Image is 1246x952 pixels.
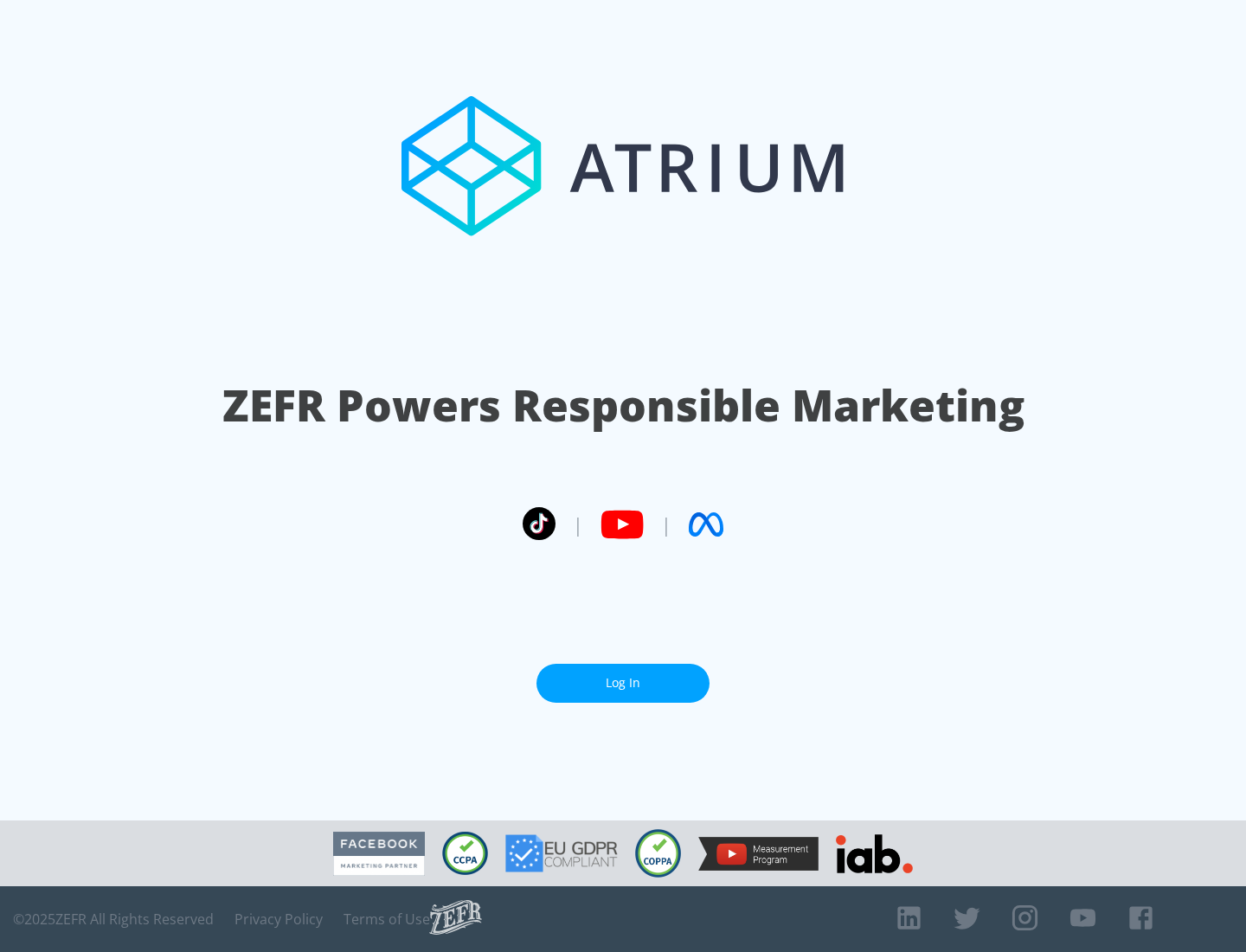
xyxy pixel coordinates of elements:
a: Log In [536,664,710,703]
img: CCPA Compliant [442,832,488,875]
img: COPPA Compliant [635,829,681,878]
h1: ZEFR Powers Responsible Marketing [222,376,1024,435]
a: Privacy Policy [234,910,323,928]
span: | [573,511,583,537]
img: Facebook Marketing Partner [333,832,425,876]
img: GDPR Compliant [505,834,618,872]
img: YouTube Measurement Program [698,837,819,871]
span: © 2025 ZEFR All Rights Reserved [13,910,214,928]
img: IAB [836,834,913,873]
span: | [661,511,671,537]
a: Terms of Use [344,910,430,928]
